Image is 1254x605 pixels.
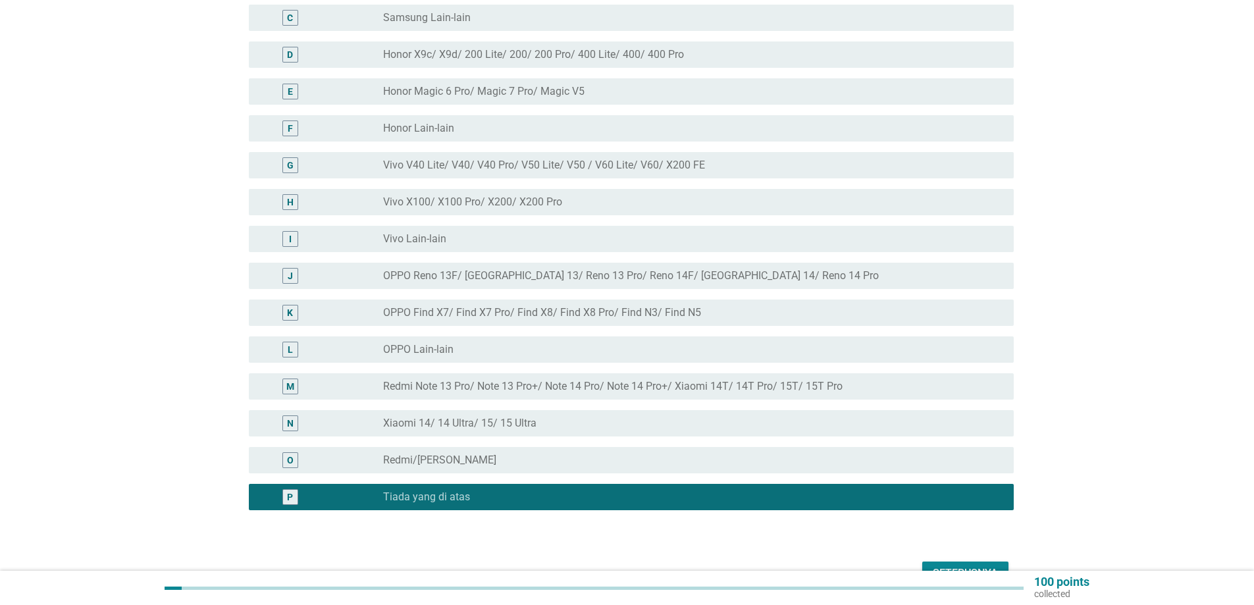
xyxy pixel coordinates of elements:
[383,306,701,319] label: OPPO Find X7/ Find X7 Pro/ Find X8/ Find X8 Pro/ Find N3/ Find N5
[288,122,293,136] div: F
[383,232,446,246] label: Vivo Lain-lain
[383,269,879,282] label: OPPO Reno 13F/ [GEOGRAPHIC_DATA] 13/ Reno 13 Pro/ Reno 14F/ [GEOGRAPHIC_DATA] 14/ Reno 14 Pro
[1034,576,1089,588] p: 100 points
[286,380,294,394] div: M
[288,85,293,99] div: E
[383,454,496,467] label: Redmi/[PERSON_NAME]
[383,417,536,430] label: Xiaomi 14/ 14 Ultra/ 15/ 15 Ultra
[922,562,1008,585] button: Seterusnya
[383,343,454,356] label: OPPO Lain-lain
[933,566,998,581] div: Seterusnya
[383,11,471,24] label: Samsung Lain-lain
[287,454,294,467] div: O
[287,417,294,431] div: N
[288,269,293,283] div: J
[288,343,293,357] div: L
[383,122,454,135] label: Honor Lain-lain
[287,48,293,62] div: D
[383,196,562,209] label: Vivo X100/ X100 Pro/ X200/ X200 Pro
[383,490,470,504] label: Tiada yang di atas
[383,85,585,98] label: Honor Magic 6 Pro/ Magic 7 Pro/ Magic V5
[287,196,294,209] div: H
[289,232,292,246] div: I
[383,48,684,61] label: Honor X9c/ X9d/ 200 Lite/ 200/ 200 Pro/ 400 Lite/ 400/ 400 Pro
[287,306,293,320] div: K
[383,159,705,172] label: Vivo V40 Lite/ V40/ V40 Pro/ V50 Lite/ V50 / V60 Lite/ V60/ X200 FE
[287,490,293,504] div: P
[1034,588,1089,600] p: collected
[287,159,294,172] div: G
[383,380,843,393] label: Redmi Note 13 Pro/ Note 13 Pro+/ Note 14 Pro/ Note 14 Pro+/ Xiaomi 14T/ 14T Pro/ 15T/ 15T Pro
[287,11,293,25] div: C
